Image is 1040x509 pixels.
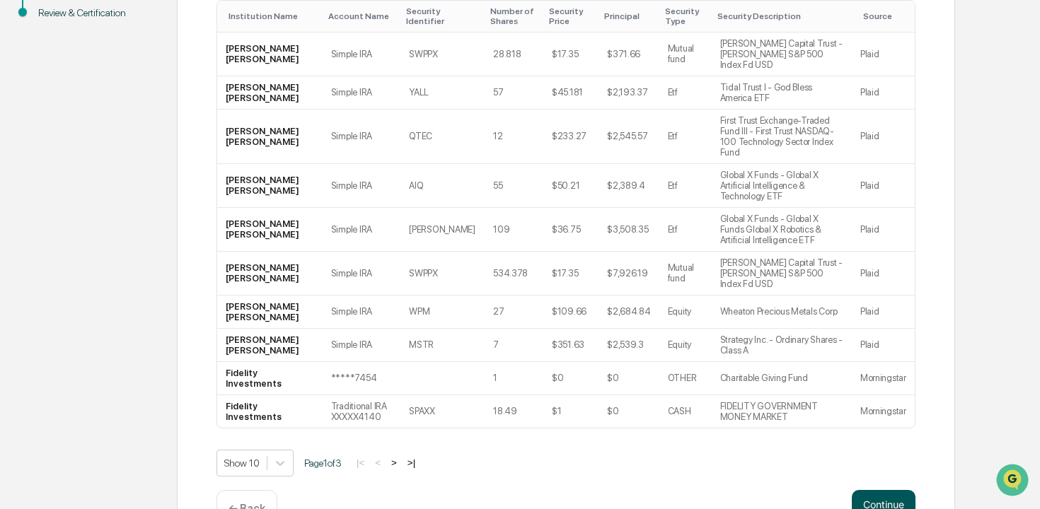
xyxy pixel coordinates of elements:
[400,252,485,296] td: SWPPX
[328,11,395,21] div: Toggle SortBy
[229,11,317,21] div: Toggle SortBy
[217,329,323,362] td: [PERSON_NAME] [PERSON_NAME]
[712,362,852,395] td: Charitable Giving Fund
[659,33,712,76] td: Mutual fund
[14,108,40,134] img: 1746055101610-c473b297-6a78-478c-a979-82029cc54cd1
[659,362,712,395] td: OTHER
[400,395,485,428] td: SPAXX
[599,252,659,296] td: $7,926.19
[717,11,846,21] div: Toggle SortBy
[659,110,712,164] td: Etf
[543,76,599,110] td: $45.181
[852,164,915,208] td: Plaid
[485,252,543,296] td: 534.378
[543,252,599,296] td: $17.35
[48,108,232,122] div: Start new chat
[217,252,323,296] td: [PERSON_NAME] [PERSON_NAME]
[543,362,599,395] td: $0
[543,329,599,362] td: $351.63
[323,252,401,296] td: Simple IRA
[712,33,852,76] td: [PERSON_NAME] Capital Trust - [PERSON_NAME] S&P 500 Index Fd USD
[48,122,179,134] div: We're available if you need us!
[485,110,543,164] td: 12
[103,180,114,191] div: 🗄️
[599,296,659,329] td: $2,684.84
[599,33,659,76] td: $371.66
[400,329,485,362] td: MSTR
[490,6,538,26] div: Toggle SortBy
[543,33,599,76] td: $17.35
[241,112,258,129] button: Start new chat
[323,208,401,252] td: Simple IRA
[403,457,420,469] button: >|
[8,199,95,225] a: 🔎Data Lookup
[659,76,712,110] td: Etf
[400,76,485,110] td: YALL
[485,362,543,395] td: 1
[371,457,385,469] button: <
[712,296,852,329] td: Wheaton Precious Metals Corp
[117,178,175,192] span: Attestations
[863,11,909,21] div: Toggle SortBy
[485,395,543,428] td: 18.49
[852,33,915,76] td: Plaid
[599,208,659,252] td: $3,508.35
[485,329,543,362] td: 7
[323,395,401,428] td: Traditional IRA XXXXX4140
[400,296,485,329] td: WPM
[712,208,852,252] td: Global X Funds - Global X Funds Global X Robotics & Artificial Intelligence ETF
[852,296,915,329] td: Plaid
[659,395,712,428] td: CASH
[14,206,25,218] div: 🔎
[323,76,401,110] td: Simple IRA
[659,208,712,252] td: Etf
[659,296,712,329] td: Equity
[852,76,915,110] td: Plaid
[852,110,915,164] td: Plaid
[323,296,401,329] td: Simple IRA
[852,252,915,296] td: Plaid
[97,172,181,198] a: 🗄️Attestations
[217,164,323,208] td: [PERSON_NAME] [PERSON_NAME]
[659,252,712,296] td: Mutual fund
[485,296,543,329] td: 27
[852,329,915,362] td: Plaid
[604,11,654,21] div: Toggle SortBy
[665,6,706,26] div: Toggle SortBy
[217,395,323,428] td: Fidelity Investments
[387,457,401,469] button: >
[712,164,852,208] td: Global X Funds - Global X Artificial Intelligence & Technology ETF
[400,33,485,76] td: SWPPX
[543,164,599,208] td: $50.21
[217,296,323,329] td: [PERSON_NAME] [PERSON_NAME]
[28,205,89,219] span: Data Lookup
[217,110,323,164] td: [PERSON_NAME] [PERSON_NAME]
[549,6,593,26] div: Toggle SortBy
[400,164,485,208] td: AIQ
[852,208,915,252] td: Plaid
[543,395,599,428] td: $1
[485,33,543,76] td: 28.818
[323,110,401,164] td: Simple IRA
[712,252,852,296] td: [PERSON_NAME] Capital Trust - [PERSON_NAME] S&P 500 Index Fd USD
[485,164,543,208] td: 55
[38,6,154,21] div: Review & Certification
[712,110,852,164] td: First Trust Exchange-Traded Fund III - First Trust NASDAQ-100 Technology Sector Index Fund
[217,362,323,395] td: Fidelity Investments
[852,362,915,395] td: Morningstar
[995,462,1033,501] iframe: Open customer support
[8,172,97,198] a: 🖐️Preclearance
[141,240,171,250] span: Pylon
[14,30,258,52] p: How can we help?
[323,164,401,208] td: Simple IRA
[400,208,485,252] td: [PERSON_NAME]
[659,329,712,362] td: Equity
[100,239,171,250] a: Powered byPylon
[599,164,659,208] td: $2,389.4
[217,76,323,110] td: [PERSON_NAME] [PERSON_NAME]
[852,395,915,428] td: Morningstar
[400,110,485,164] td: QTEC
[485,208,543,252] td: 109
